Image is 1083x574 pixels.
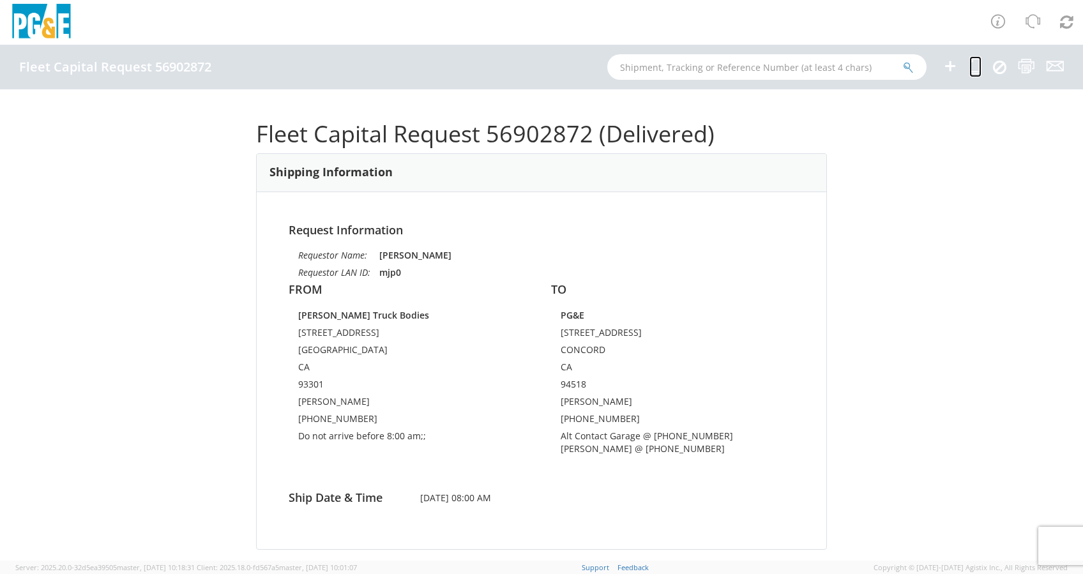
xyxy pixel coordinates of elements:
[411,492,673,504] span: [DATE] 08:00 AM
[561,309,584,321] strong: PG&E
[379,266,401,278] strong: mjp0
[561,378,785,395] td: 94518
[561,326,785,344] td: [STREET_ADDRESS]
[289,224,794,237] h4: Request Information
[117,563,195,572] span: master, [DATE] 10:18:31
[197,563,357,572] span: Client: 2025.18.0-fd567a5
[617,563,649,572] a: Feedback
[10,4,73,42] img: pge-logo-06675f144f4cfa6a6814.png
[607,54,927,80] input: Shipment, Tracking or Reference Number (at least 4 chars)
[379,249,451,261] strong: [PERSON_NAME]
[298,326,522,344] td: [STREET_ADDRESS]
[874,563,1068,573] span: Copyright © [DATE]-[DATE] Agistix Inc., All Rights Reserved
[279,492,411,504] h4: Ship Date & Time
[561,344,785,361] td: CONCORD
[298,395,522,412] td: [PERSON_NAME]
[582,563,609,572] a: Support
[289,283,532,296] h4: FROM
[298,378,522,395] td: 93301
[298,361,522,378] td: CA
[298,412,522,430] td: [PHONE_NUMBER]
[15,563,195,572] span: Server: 2025.20.0-32d5ea39505
[279,563,357,572] span: master, [DATE] 10:01:07
[551,283,794,296] h4: TO
[561,395,785,412] td: [PERSON_NAME]
[256,121,827,147] h1: Fleet Capital Request 56902872 (Delivered)
[298,309,429,321] strong: [PERSON_NAME] Truck Bodies
[561,430,785,460] td: Alt Contact Garage @ [PHONE_NUMBER] [PERSON_NAME] @ [PHONE_NUMBER]
[269,166,393,179] h3: Shipping Information
[298,249,367,261] i: Requestor Name:
[298,344,522,361] td: [GEOGRAPHIC_DATA]
[298,266,370,278] i: Requestor LAN ID:
[561,361,785,378] td: CA
[19,60,211,74] h4: Fleet Capital Request 56902872
[561,412,785,430] td: [PHONE_NUMBER]
[298,430,522,447] td: Do not arrive before 8:00 am;;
